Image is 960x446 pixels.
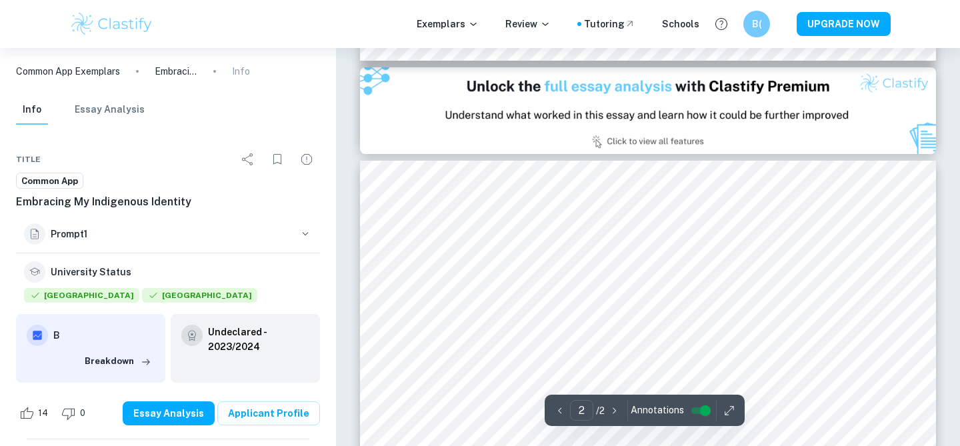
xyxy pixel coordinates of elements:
a: Common App [16,173,83,189]
span: 0 [73,407,93,420]
button: Prompt1 [16,215,320,253]
p: / 2 [596,403,605,418]
button: Essay Analysis [75,95,145,125]
h6: B( [749,17,765,31]
div: Bookmark [264,146,291,173]
button: Info [16,95,48,125]
p: Info [232,64,250,79]
h6: University Status [51,265,131,279]
button: B( [743,11,770,37]
span: [GEOGRAPHIC_DATA] [142,288,257,303]
button: Help and Feedback [710,13,733,35]
div: Report issue [293,146,320,173]
span: Common App [17,175,83,188]
div: Share [235,146,261,173]
img: Clastify logo [69,11,154,37]
span: [GEOGRAPHIC_DATA] [24,288,139,303]
p: Review [505,17,551,31]
span: Title [16,153,41,165]
a: Applicant Profile [217,401,320,425]
p: Exemplars [417,17,479,31]
div: Dislike [58,403,93,424]
button: Breakdown [81,351,155,371]
h6: B [53,328,155,343]
span: 14 [31,407,55,420]
div: Accepted: Columbia University [24,288,139,306]
a: Undeclared - 2023/2024 [208,325,309,354]
div: Like [16,403,55,424]
a: Tutoring [584,17,635,31]
div: Accepted: Dartmouth College [142,288,257,306]
button: Essay Analysis [123,401,215,425]
a: Schools [662,17,699,31]
button: UPGRADE NOW [797,12,891,36]
a: Common App Exemplars [16,64,120,79]
h6: Embracing My Indigenous Identity [16,194,320,210]
span: Annotations [631,403,684,417]
p: Embracing My Indigenous Identity [155,64,197,79]
img: Ad [360,67,936,154]
h6: Prompt 1 [51,227,293,241]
